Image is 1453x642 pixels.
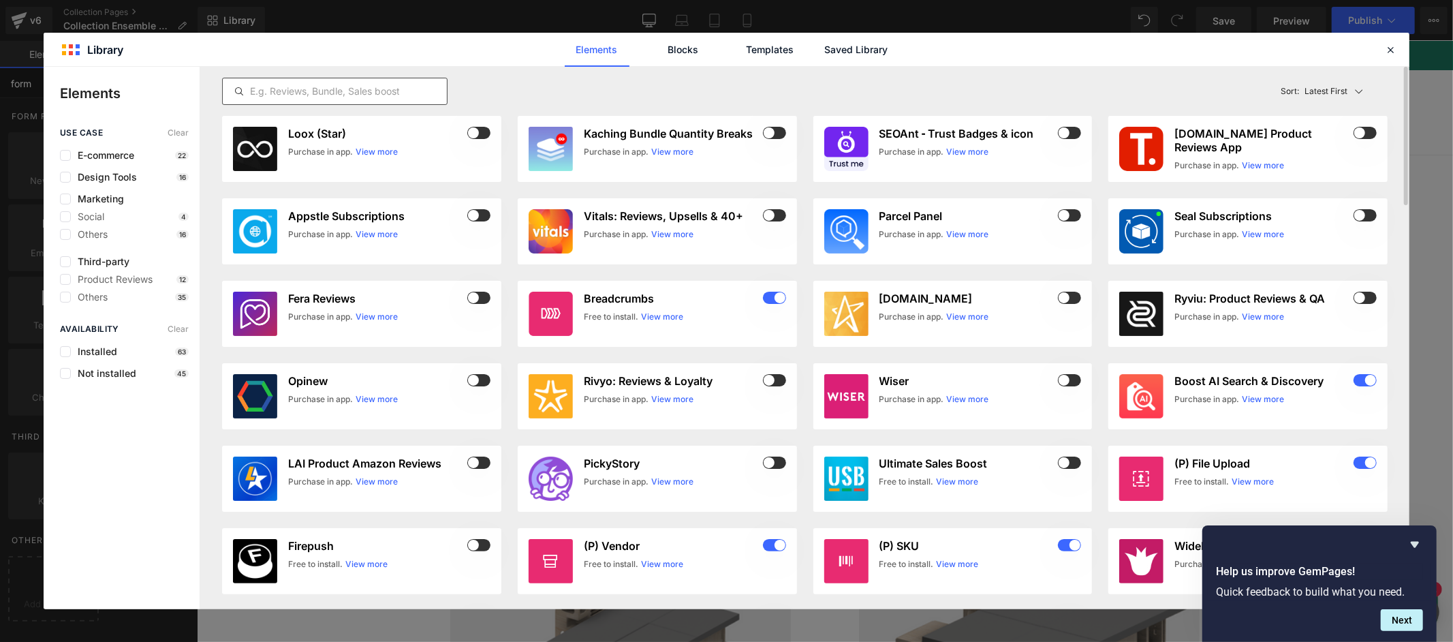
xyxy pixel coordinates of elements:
[584,292,760,305] h3: Breadcrumbs
[356,393,398,406] a: View more
[584,457,760,470] h3: PickyStory
[879,146,944,158] div: Purchase in app.
[233,292,277,336] img: 4b6b591765c9b36332c4e599aea727c6_512x512.png
[1119,127,1163,171] img: 1eba8361-494e-4e64-aaaa-f99efda0f44d.png
[402,98,473,106] strong: ensemble complet
[223,83,447,100] input: E.g. Reviews, Bundle, Sales boost...
[1174,292,1351,305] h3: Ryviu: Product Reviews & QA
[584,311,638,323] div: Free to install.
[178,213,189,221] p: 4
[824,457,869,501] img: 3d6d78c5-835f-452f-a64f-7e63b096ca19.png
[294,202,554,221] a: Ensemble aménagement van "Classique"
[60,324,119,334] span: Availability
[879,558,934,570] div: Free to install.
[879,127,1056,140] h3: SEOAnt ‑ Trust Badges & icon
[1174,558,1239,570] div: Purchase in app.
[288,209,465,223] h3: Appstle Subscriptions
[651,476,693,488] a: View more
[288,146,353,158] div: Purchase in app.
[345,558,388,570] a: View more
[584,209,760,223] h3: Vitals: Reviews, Upsells & 40+
[879,457,1056,470] h3: Ultimate Sales Boost
[584,393,649,406] div: Purchase in app.
[1216,585,1423,598] p: Quick feedback to build what you need.
[60,128,103,138] span: use case
[1174,393,1239,406] div: Purchase in app.
[937,558,979,570] a: View more
[1119,292,1163,336] img: CJed0K2x44sDEAE=.png
[584,228,649,241] div: Purchase in app.
[879,228,944,241] div: Purchase in app.
[947,393,989,406] a: View more
[288,374,465,388] h3: Opinew
[529,374,573,418] img: 911edb42-71e6-4210-8dae-cbf10c40066b.png
[879,476,934,488] div: Free to install.
[60,83,200,104] p: Elements
[651,33,716,67] a: Blocks
[1381,609,1423,631] button: Next question
[879,311,944,323] div: Purchase in app.
[1174,228,1239,241] div: Purchase in app.
[584,476,649,488] div: Purchase in app.
[584,127,760,140] h3: Kaching Bundle Quantity Breaks
[1174,209,1351,223] h3: Seal Subscriptions
[233,539,277,583] img: Firepush.png
[288,457,465,470] h3: LAI Product Amazon Reviews
[288,228,353,241] div: Purchase in app.
[175,293,189,301] p: 35
[651,228,693,241] a: View more
[947,228,989,241] a: View more
[641,311,683,323] a: View more
[288,292,465,305] h3: Fera Reviews
[71,346,117,357] span: Installed
[1305,85,1348,97] p: Latest First
[1119,209,1163,254] img: 42507938-1a07-4996-be12-859afe1b335a.png
[565,33,629,67] a: Elements
[1276,78,1388,105] button: Latest FirstSort:Latest First
[356,476,398,488] a: View more
[651,393,693,406] a: View more
[947,146,989,158] a: View more
[879,393,944,406] div: Purchase in app.
[872,98,905,106] strong: à l’unité
[174,369,189,378] p: 45
[824,33,889,67] a: Saved Library
[1242,228,1284,241] a: View more
[71,229,108,240] span: Others
[233,127,277,171] img: loox.jpg
[71,368,136,379] span: Not installed
[738,33,802,67] a: Templates
[1407,536,1423,553] button: Hide survey
[71,211,104,222] span: Social
[288,539,465,553] h3: Firepush
[824,292,869,336] img: stamped.jpg
[529,127,573,171] img: 1fd9b51b-6ce7-437c-9b89-91bf9a4813c7.webp
[1119,539,1163,583] img: 36d3ff60-5281-42d0-85d8-834f522fc7c5.jpeg
[168,324,189,334] span: Clear
[879,374,1056,388] h3: Wiser
[175,151,189,159] p: 22
[71,274,153,285] span: Product Reviews
[1174,374,1351,388] h3: Boost AI Search & Discovery
[1242,159,1284,172] a: View more
[1119,374,1163,418] img: 35472539-a713-48dd-a00c-afbdca307b79.png
[71,172,137,183] span: Design Tools
[584,558,638,570] div: Free to install.
[879,292,1056,305] h3: [DOMAIN_NAME]
[1174,127,1351,154] h3: [DOMAIN_NAME] Product Reviews App
[288,476,353,488] div: Purchase in app.
[168,128,189,138] span: Clear
[584,539,760,553] h3: (P) Vendor
[176,230,189,239] p: 16
[879,209,1056,223] h3: Parcel Panel
[356,146,398,158] a: View more
[1174,159,1239,172] div: Purchase in app.
[937,476,979,488] a: View more
[219,164,1037,200] nav: breadcrumbs
[1242,393,1284,406] a: View more
[1281,87,1300,96] span: Sort:
[356,228,398,241] a: View more
[681,108,764,116] strong: aménagement de van
[529,292,573,336] img: ea3afb01-6354-4d19-82d2-7eef5307fd4e.png
[71,256,129,267] span: Third-party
